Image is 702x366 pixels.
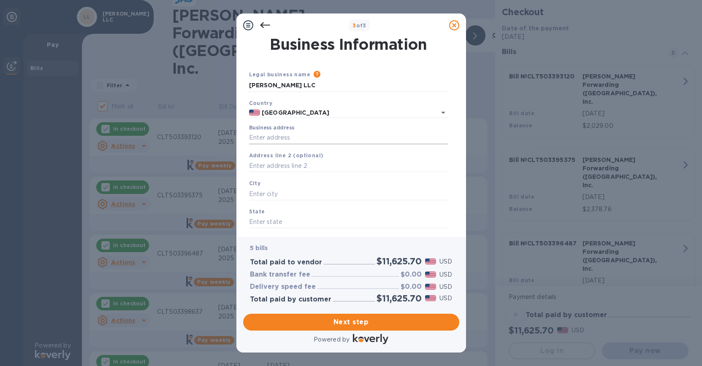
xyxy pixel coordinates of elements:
span: 3 [352,22,356,29]
b: of 3 [352,22,366,29]
button: Open [437,107,449,118]
img: US [249,110,260,116]
input: Enter city [249,188,448,200]
img: Logo [353,334,388,344]
b: Country [249,100,273,106]
p: USD [439,270,452,279]
input: Enter state [249,216,448,229]
input: Enter address [249,132,448,144]
h3: Total paid by customer [250,296,331,304]
h1: Business Information [247,35,450,53]
h2: $11,625.70 [377,293,421,304]
h2: $11,625.70 [377,256,421,266]
h3: $0.00 [401,283,422,291]
p: USD [439,283,452,291]
h3: Delivery speed fee [250,283,316,291]
label: Business address [249,126,294,131]
img: USD [425,272,436,277]
b: Address line 2 (optional) [249,152,324,159]
b: Legal business name [249,71,311,78]
b: City [249,180,261,186]
p: USD [439,257,452,266]
button: Next step [243,314,459,331]
input: Select country [260,108,424,118]
span: Next step [250,317,453,327]
b: 5 bills [250,245,268,251]
input: Enter address line 2 [249,160,448,172]
input: Enter legal business name [249,79,448,92]
img: USD [425,295,436,301]
h3: Bank transfer fee [250,271,310,279]
p: Powered by [314,335,350,344]
img: USD [425,258,436,264]
h3: $0.00 [401,271,422,279]
b: State [249,208,265,215]
h3: Total paid to vendor [250,258,322,266]
img: USD [425,284,436,290]
p: USD [439,294,452,303]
